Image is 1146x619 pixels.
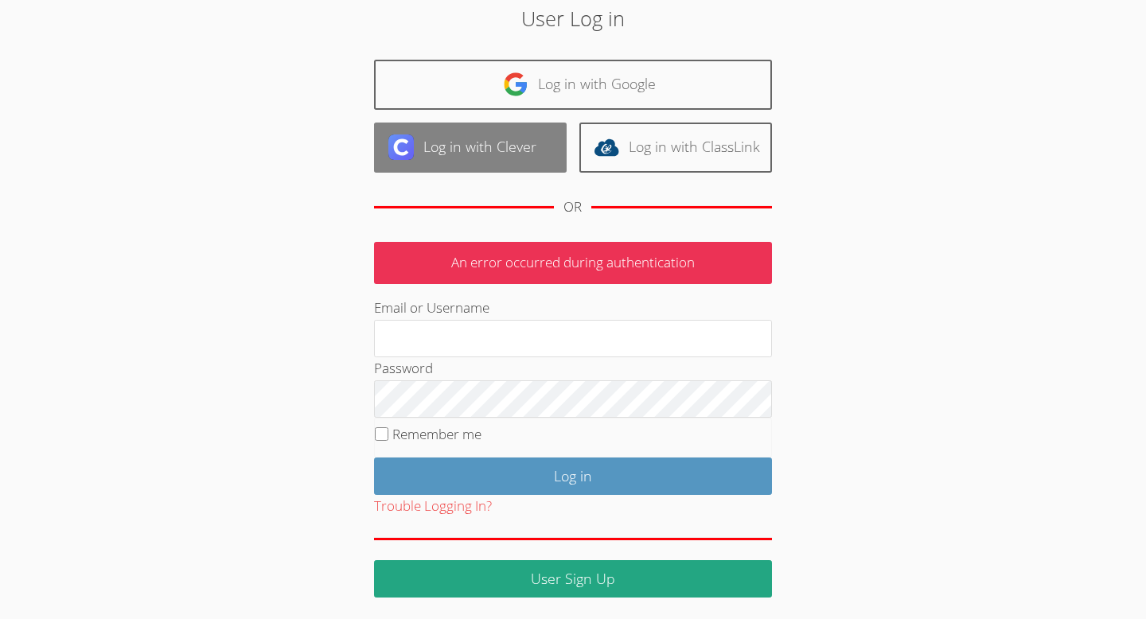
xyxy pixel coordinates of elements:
img: clever-logo-6eab21bc6e7a338710f1a6ff85c0baf02591cd810cc4098c63d3a4b26e2feb20.svg [388,134,414,160]
a: User Sign Up [374,560,772,598]
input: Log in [374,457,772,495]
img: classlink-logo-d6bb404cc1216ec64c9a2012d9dc4662098be43eaf13dc465df04b49fa7ab582.svg [594,134,619,160]
div: OR [563,196,582,219]
img: google-logo-50288ca7cdecda66e5e0955fdab243c47b7ad437acaf1139b6f446037453330a.svg [503,72,528,97]
a: Log in with Google [374,60,772,110]
a: Log in with ClassLink [579,123,772,173]
label: Password [374,359,433,377]
a: Log in with Clever [374,123,567,173]
h2: User Log in [263,3,883,33]
p: An error occurred during authentication [374,242,772,284]
button: Trouble Logging In? [374,495,492,518]
label: Email or Username [374,298,489,317]
label: Remember me [392,425,481,443]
